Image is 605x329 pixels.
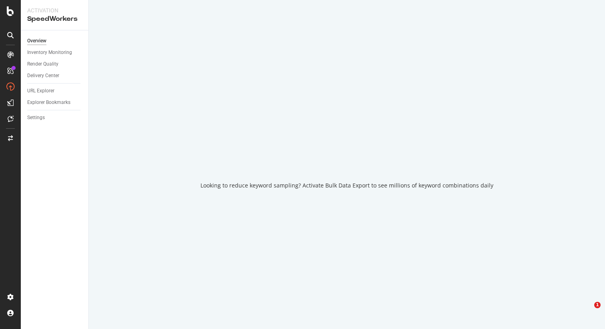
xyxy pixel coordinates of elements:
a: Delivery Center [27,72,83,80]
div: Render Quality [27,60,58,68]
a: Settings [27,114,83,122]
iframe: Intercom live chat [578,302,597,321]
div: Explorer Bookmarks [27,98,70,107]
div: Inventory Monitoring [27,48,72,57]
a: Inventory Monitoring [27,48,83,57]
a: URL Explorer [27,87,83,95]
div: Settings [27,114,45,122]
div: URL Explorer [27,87,54,95]
div: animation [318,140,376,169]
div: Overview [27,37,46,45]
div: SpeedWorkers [27,14,82,24]
div: Looking to reduce keyword sampling? Activate Bulk Data Export to see millions of keyword combinat... [200,181,493,189]
a: Overview [27,37,83,45]
a: Render Quality [27,60,83,68]
div: Delivery Center [27,72,59,80]
span: 1 [594,302,601,308]
a: Explorer Bookmarks [27,98,83,107]
div: Activation [27,6,82,14]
